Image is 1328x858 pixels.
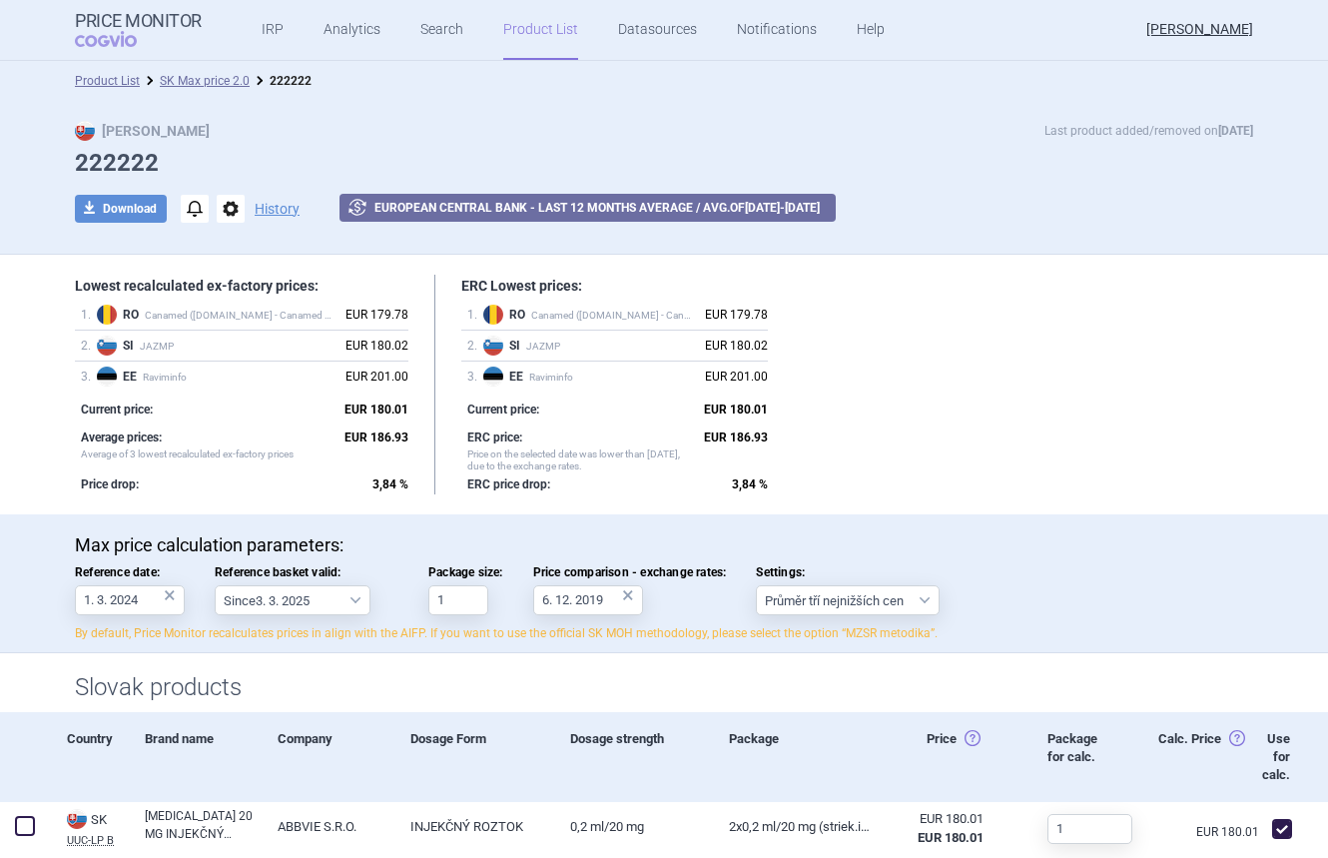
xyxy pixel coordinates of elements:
img: Romania [483,305,503,325]
strong: EUR 186.93 [704,430,768,444]
strong: 222222 [270,74,312,88]
abbr: UUC-LP B [67,835,130,846]
span: JAZMP [123,340,335,353]
a: Price MonitorCOGVIO [75,11,202,49]
div: EUR 180.02 [345,336,408,356]
div: Dosage strength [555,712,715,803]
strong: ERC price: [467,430,522,444]
div: Brand name [130,712,263,803]
span: 3 . [467,367,483,387]
a: [MEDICAL_DATA] 20 MG INJEKČNÝ ROZTOK V NAPLNENEJ INJEKČNEJ STRIEKAČKE [145,807,263,843]
strong: [DATE] [1218,124,1253,138]
span: Reference date: [75,565,185,579]
strong: 3,84 % [732,477,768,491]
a: 0,2 ml/20 mg [555,802,715,851]
li: 222222 [250,71,312,91]
strong: EE [509,370,527,384]
div: Company [263,712,395,803]
strong: EUR 180.01 [704,403,768,417]
abbr: Ex-Factory bez DPH zo zdroja [889,810,985,846]
select: Settings: [756,585,940,615]
div: Use for calc. [1245,712,1300,803]
img: Estonia [97,367,117,387]
input: Package size: [428,585,488,615]
a: SKSKUUC-LP B [52,807,130,846]
a: ABBVIE S.R.O. [263,802,395,851]
img: Slovenia [483,336,503,356]
div: Calc. Price [1112,712,1245,803]
strong: EUR 186.93 [344,430,408,444]
h1: 222222 [75,149,1253,178]
span: Canamed ([DOMAIN_NAME] - Canamed Annex 1) [123,309,335,322]
strong: [PERSON_NAME] [75,123,210,139]
div: × [622,584,634,606]
select: Reference basket valid: [215,585,370,615]
div: Package [714,712,874,803]
img: Slovakia [67,809,87,829]
div: Price [874,712,1033,803]
strong: SI [509,339,524,353]
span: COGVIO [75,31,165,47]
input: Price comparison - exchange rates:× [533,585,643,615]
strong: RO [509,308,529,322]
h1: Lowest recalculated ex-factory prices: [75,278,408,295]
span: 3 . [81,367,97,387]
span: 2 . [467,336,483,356]
h1: ERC Lowest prices: [461,278,768,295]
img: SK [75,121,95,141]
p: Last product added/removed on [1044,121,1253,141]
div: EUR 201.00 [705,367,768,387]
a: SK Max price 2.0 [160,74,250,88]
img: Romania [97,305,117,325]
strong: SI [123,339,138,353]
span: Raviminfo [123,371,335,384]
span: Raviminfo [509,371,695,384]
div: × [164,584,176,606]
div: Package for calc. [1032,712,1112,803]
button: European Central Bank - Last 12 months average / avg.of[DATE]-[DATE] [339,194,836,222]
strong: Current price: [81,403,153,417]
button: Download [75,195,167,223]
span: Reference basket valid: [215,565,398,579]
p: Max price calculation parameters: [75,534,1253,556]
a: 2x0,2 ml/20 mg (striek.inj.napl.skl.) [714,802,874,851]
span: JAZMP [509,340,695,353]
span: 1 . [467,305,483,325]
p: By default, Price Monitor recalculates prices in align with the AIFP. If you want to use the offi... [75,625,1253,642]
img: Estonia [483,367,503,387]
li: Product List [75,71,140,91]
span: Price comparison - exchange rates: [533,565,727,579]
strong: Price drop: [81,477,139,491]
div: Country [52,712,130,803]
input: Reference date:× [75,585,185,615]
span: Package size: [428,565,503,579]
a: EUR 180.01 [1196,826,1265,838]
input: 1 [1047,814,1132,844]
a: INJEKČNÝ ROZTOK [395,802,555,851]
small: Price on the selected date was lower than [DATE], due to the exchange rates. [467,447,694,472]
strong: ERC price drop: [467,477,550,491]
a: Product List [75,74,140,88]
small: Average of 3 lowest recalculated ex-factory prices [81,447,334,472]
div: EUR 180.01 [889,810,985,828]
div: EUR 179.78 [705,305,768,325]
strong: EUR 180.01 [344,403,408,417]
strong: Average prices: [81,430,162,444]
span: 1 . [81,305,97,325]
div: EUR 180.02 [705,336,768,356]
strong: RO [123,308,143,322]
strong: 3,84 % [372,477,408,491]
strong: EE [123,370,141,384]
h1: Slovak products [75,673,1253,702]
img: Slovenia [97,336,117,356]
strong: Current price: [467,403,539,417]
div: EUR 179.78 [345,305,408,325]
div: Dosage Form [395,712,555,803]
li: SK Max price 2.0 [140,71,250,91]
span: Settings: [756,565,940,579]
div: EUR 201.00 [345,367,408,387]
span: 2 . [81,336,97,356]
span: Canamed ([DOMAIN_NAME] - Canamed Annex 1) [509,309,695,322]
strong: EUR 180.01 [918,830,984,845]
strong: Price Monitor [75,11,202,31]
